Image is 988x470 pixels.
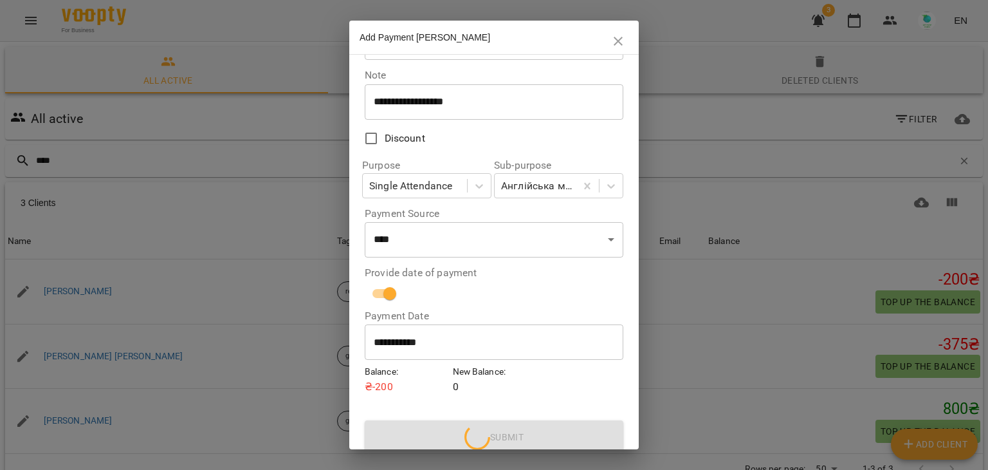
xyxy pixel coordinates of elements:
[365,365,448,379] h6: Balance :
[450,362,538,397] div: 0
[365,379,448,395] p: ₴ -200
[365,70,623,80] label: Note
[501,178,577,194] div: Англійська мова, парне заняття
[362,160,491,171] label: Purpose
[365,311,623,321] label: Payment Date
[360,32,490,42] span: Add Payment [PERSON_NAME]
[365,268,623,278] label: Provide date of payment
[494,160,623,171] label: Sub-purpose
[369,178,453,194] div: Single Attendance
[453,365,536,379] h6: New Balance :
[365,209,623,219] label: Payment Source
[385,131,425,146] span: Discount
